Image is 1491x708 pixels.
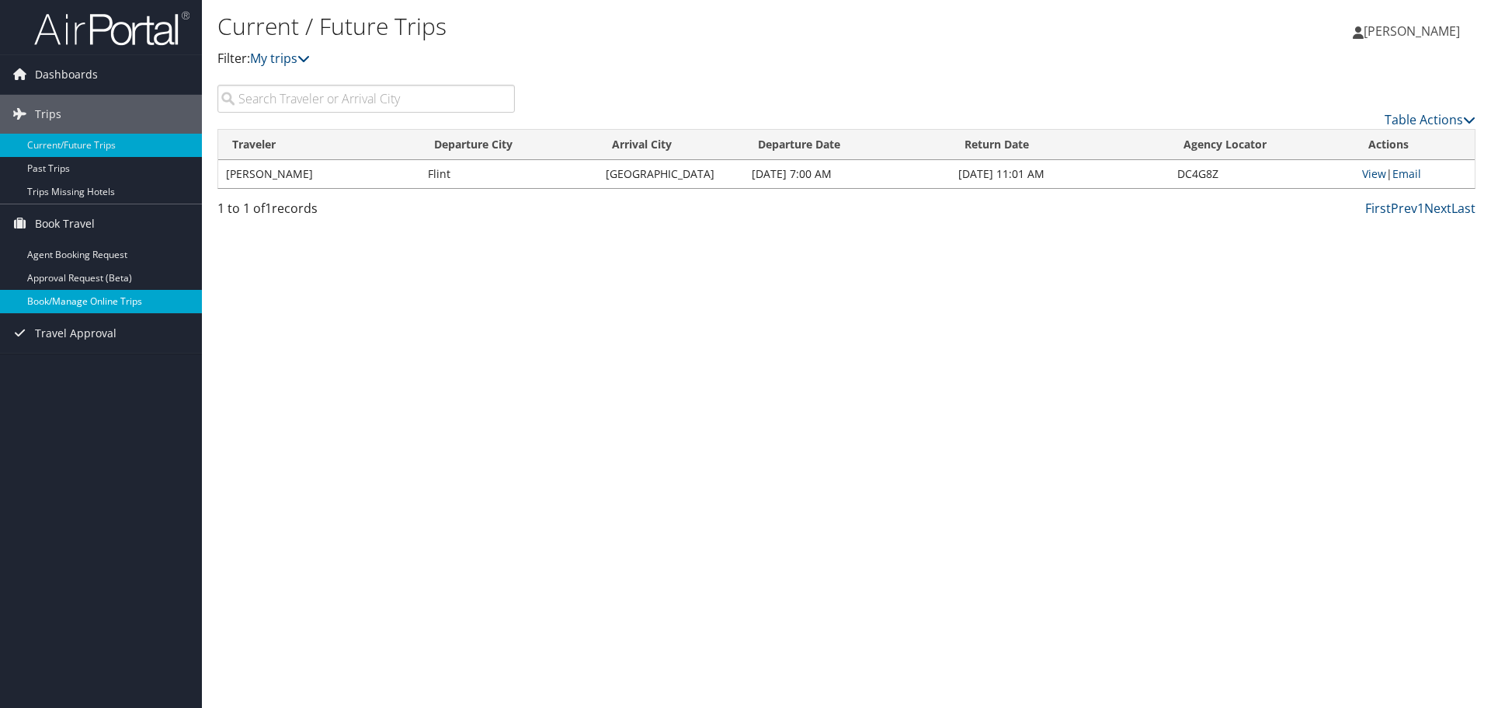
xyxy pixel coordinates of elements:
[217,10,1056,43] h1: Current / Future Trips
[265,200,272,217] span: 1
[217,199,515,225] div: 1 to 1 of records
[35,95,61,134] span: Trips
[420,160,598,188] td: Flint
[1392,166,1421,181] a: Email
[951,160,1170,188] td: [DATE] 11:01 AM
[598,130,744,160] th: Arrival City: activate to sort column ascending
[34,10,189,47] img: airportal-logo.png
[218,160,420,188] td: [PERSON_NAME]
[744,160,951,188] td: [DATE] 7:00 AM
[420,130,598,160] th: Departure City: activate to sort column ascending
[35,204,95,243] span: Book Travel
[1451,200,1475,217] a: Last
[1170,130,1354,160] th: Agency Locator: activate to sort column ascending
[1362,166,1386,181] a: View
[1354,160,1475,188] td: |
[218,130,420,160] th: Traveler: activate to sort column ascending
[1391,200,1417,217] a: Prev
[951,130,1170,160] th: Return Date: activate to sort column ascending
[1424,200,1451,217] a: Next
[250,50,310,67] a: My trips
[1364,23,1460,40] span: [PERSON_NAME]
[1353,8,1475,54] a: [PERSON_NAME]
[1354,130,1475,160] th: Actions
[744,130,951,160] th: Departure Date: activate to sort column descending
[217,49,1056,69] p: Filter:
[1385,111,1475,128] a: Table Actions
[1170,160,1354,188] td: DC4G8Z
[35,314,116,353] span: Travel Approval
[1417,200,1424,217] a: 1
[1365,200,1391,217] a: First
[598,160,744,188] td: [GEOGRAPHIC_DATA]
[217,85,515,113] input: Search Traveler or Arrival City
[35,55,98,94] span: Dashboards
